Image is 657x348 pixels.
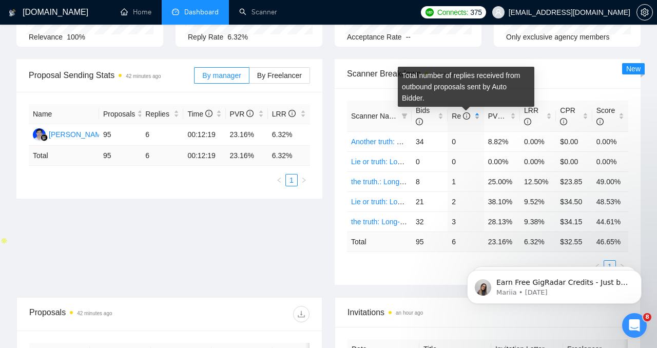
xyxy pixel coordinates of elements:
[183,124,225,146] td: 00:12:19
[556,151,592,171] td: $0.00
[560,106,575,126] span: CPR
[227,33,248,41] span: 6.32%
[99,124,141,146] td: 95
[29,69,194,82] span: Proposal Sending Stats
[246,110,254,117] span: info-circle
[239,8,277,16] a: searchScanner
[484,171,520,191] td: 25.00%
[141,124,183,146] td: 6
[637,8,652,16] span: setting
[347,33,402,41] span: Acceptance Rate
[470,7,481,18] span: 375
[347,67,628,80] span: Scanner Breakdown
[448,151,484,171] td: 0
[396,310,423,316] time: an hour ago
[448,191,484,211] td: 2
[184,8,219,16] span: Dashboard
[448,211,484,231] td: 3
[351,158,474,166] a: Lie or truth: Long-term laravel gigradar
[202,71,241,80] span: By manager
[484,191,520,211] td: 38.10%
[406,33,411,41] span: --
[49,129,108,140] div: [PERSON_NAME]
[448,131,484,151] td: 0
[9,5,16,21] img: logo
[592,151,628,171] td: 0.00%
[276,177,282,183] span: left
[643,313,651,321] span: 8
[187,110,212,118] span: Time
[401,113,408,119] span: filter
[520,131,556,151] td: 0.00%
[294,310,309,318] span: download
[484,151,520,171] td: 0.00%
[226,146,268,166] td: 23.16 %
[592,191,628,211] td: 48.53%
[298,174,310,186] button: right
[205,110,212,117] span: info-circle
[268,124,310,146] td: 6.32%
[230,110,254,118] span: PVR
[398,67,534,107] div: Total number of replies received from outbound proposals sent by Auto Bidder.
[351,178,468,186] a: the truth.: Long-term laravel gigradar
[268,146,310,166] td: 6.32 %
[524,118,531,125] span: info-circle
[412,171,448,191] td: 8
[257,71,302,80] span: By Freelancer
[636,8,653,16] a: setting
[520,171,556,191] td: 12.50%
[77,311,112,316] time: 42 minutes ago
[412,191,448,211] td: 21
[592,211,628,231] td: 44.61%
[505,112,512,120] span: info-circle
[183,146,225,166] td: 00:12:19
[622,313,647,338] iframe: Intercom live chat
[560,118,567,125] span: info-circle
[556,171,592,191] td: $23.85
[293,306,310,322] button: download
[29,33,63,41] span: Relevance
[412,211,448,231] td: 32
[273,174,285,186] li: Previous Page
[463,112,470,120] span: info-circle
[121,8,151,16] a: homeHome
[412,151,448,171] td: 0
[33,128,46,141] img: NM
[556,131,592,151] td: $0.00
[626,65,641,73] span: New
[285,174,298,186] li: 1
[524,106,538,126] span: LRR
[437,7,468,18] span: Connects:
[556,211,592,231] td: $34.15
[103,108,135,120] span: Proposals
[399,108,410,124] span: filter
[506,33,610,41] span: Only exclusive agency members
[67,33,85,41] span: 100%
[347,306,628,319] span: Invitations
[416,118,423,125] span: info-circle
[288,110,296,117] span: info-circle
[29,306,169,322] div: Proposals
[596,106,615,126] span: Score
[636,4,653,21] button: setting
[1,237,8,244] img: Apollo
[226,124,268,146] td: 23.16%
[141,104,183,124] th: Replies
[351,218,456,226] a: the truth: Long-term vue gigradar
[520,211,556,231] td: 9.38%
[448,171,484,191] td: 1
[145,108,171,120] span: Replies
[484,131,520,151] td: 8.82%
[416,106,430,126] span: Bids
[273,174,285,186] button: left
[452,248,657,320] iframe: Intercom notifications message
[426,8,434,16] img: upwork-logo.png
[29,104,99,124] th: Name
[41,134,48,141] img: gigradar-bm.png
[29,146,99,166] td: Total
[351,198,464,206] a: Lie or truth: Long-term vue gigradar
[495,9,502,16] span: user
[596,118,604,125] span: info-circle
